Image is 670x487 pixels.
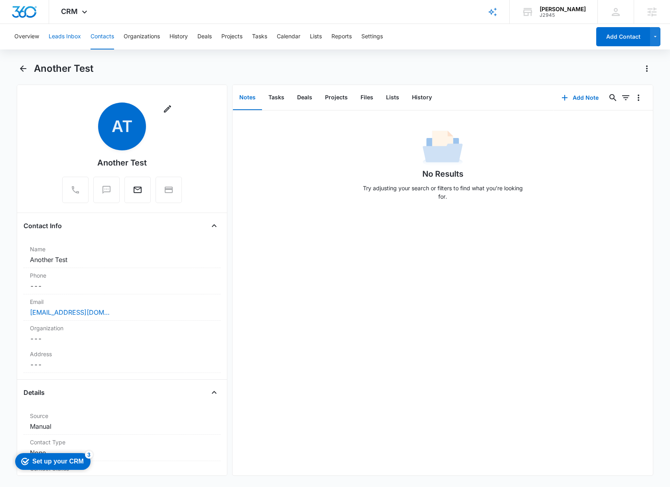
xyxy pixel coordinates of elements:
[30,281,214,291] dd: ---
[607,91,619,104] button: Search...
[277,24,300,49] button: Calendar
[24,242,221,268] div: NameAnother Test
[30,324,214,332] label: Organization
[24,435,221,461] div: Contact TypeNone
[361,24,383,49] button: Settings
[30,464,214,473] label: Contact Status
[30,412,214,420] label: Source
[24,221,62,231] h4: Contact Info
[30,474,214,484] dd: None
[17,62,29,75] button: Back
[30,308,110,317] a: [EMAIL_ADDRESS][DOMAIN_NAME]
[20,9,72,16] div: Set up your CRM
[596,27,650,46] button: Add Contact
[61,7,78,16] span: CRM
[30,448,214,457] dd: None
[319,85,354,110] button: Projects
[30,438,214,446] label: Contact Type
[49,24,81,49] button: Leads Inbox
[24,347,221,373] div: Address---
[24,408,221,435] div: SourceManual
[97,157,147,169] div: Another Test
[619,91,632,104] button: Filters
[291,85,319,110] button: Deals
[3,4,79,21] div: Set up your CRM 3 items remaining, 57% complete
[124,189,151,196] a: Email
[406,85,438,110] button: History
[30,360,214,369] dd: ---
[380,85,406,110] button: Lists
[233,85,262,110] button: Notes
[30,255,214,264] dd: Another Test
[640,62,653,75] button: Actions
[91,24,114,49] button: Contacts
[24,268,221,294] div: Phone---
[30,245,214,253] label: Name
[252,24,267,49] button: Tasks
[124,177,151,203] button: Email
[423,128,463,168] img: No Data
[359,184,526,201] p: Try adjusting your search or filters to find what you’re looking for.
[24,388,45,397] h4: Details
[632,91,645,104] button: Overflow Menu
[34,63,93,75] h1: Another Test
[73,2,81,10] div: 3
[30,350,214,358] label: Address
[208,219,221,232] button: Close
[30,334,214,343] dd: ---
[208,386,221,399] button: Close
[422,168,463,180] h1: No Results
[24,294,221,321] div: Email[EMAIL_ADDRESS][DOMAIN_NAME]
[124,24,160,49] button: Organizations
[169,24,188,49] button: History
[98,103,146,150] span: AT
[24,321,221,347] div: Organization---
[14,24,39,49] button: Overview
[310,24,322,49] button: Lists
[540,12,586,18] div: account id
[331,24,352,49] button: Reports
[30,298,214,306] label: Email
[554,88,607,107] button: Add Note
[354,85,380,110] button: Files
[262,85,291,110] button: Tasks
[30,422,214,431] dd: Manual
[197,24,212,49] button: Deals
[221,24,242,49] button: Projects
[30,271,214,280] label: Phone
[540,6,586,12] div: account name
